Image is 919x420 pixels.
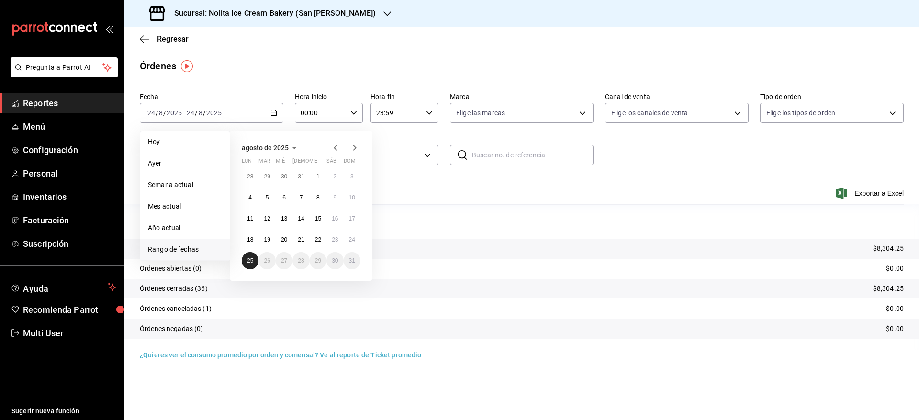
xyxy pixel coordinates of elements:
img: Tooltip marker [181,60,193,72]
button: 12 de agosto de 2025 [258,210,275,227]
button: 11 de agosto de 2025 [242,210,258,227]
a: Pregunta a Parrot AI [7,69,118,79]
span: Configuración [23,144,116,156]
span: Ayer [148,158,222,168]
abbr: 10 de agosto de 2025 [349,194,355,201]
button: 5 de agosto de 2025 [258,189,275,206]
input: -- [198,109,203,117]
span: Personal [23,167,116,180]
p: $0.00 [886,304,904,314]
abbr: 25 de agosto de 2025 [247,257,253,264]
input: Buscar no. de referencia [472,145,594,165]
span: Pregunta a Parrot AI [26,63,103,73]
abbr: 29 de julio de 2025 [264,173,270,180]
span: Facturación [23,214,116,227]
button: 17 de agosto de 2025 [344,210,360,227]
span: Multi User [23,327,116,340]
button: 2 de agosto de 2025 [326,168,343,185]
abbr: 2 de agosto de 2025 [333,173,336,180]
button: 30 de agosto de 2025 [326,252,343,269]
span: Inventarios [23,190,116,203]
abbr: 30 de julio de 2025 [281,173,287,180]
label: Tipo de orden [760,93,904,100]
button: 25 de agosto de 2025 [242,252,258,269]
button: 1 de agosto de 2025 [310,168,326,185]
abbr: 12 de agosto de 2025 [264,215,270,222]
button: 24 de agosto de 2025 [344,231,360,248]
abbr: 21 de agosto de 2025 [298,236,304,243]
button: 6 de agosto de 2025 [276,189,292,206]
button: 15 de agosto de 2025 [310,210,326,227]
button: 7 de agosto de 2025 [292,189,309,206]
abbr: lunes [242,158,252,168]
button: Pregunta a Parrot AI [11,57,118,77]
label: Canal de venta [605,93,749,100]
abbr: 5 de agosto de 2025 [266,194,269,201]
abbr: 20 de agosto de 2025 [281,236,287,243]
span: / [195,109,198,117]
button: 4 de agosto de 2025 [242,189,258,206]
button: 13 de agosto de 2025 [276,210,292,227]
button: 29 de julio de 2025 [258,168,275,185]
button: Regresar [140,34,189,44]
span: Recomienda Parrot [23,303,116,316]
input: -- [158,109,163,117]
abbr: martes [258,158,270,168]
span: Ayuda [23,281,104,293]
button: open_drawer_menu [105,25,113,33]
button: 3 de agosto de 2025 [344,168,360,185]
abbr: domingo [344,158,356,168]
h3: Sucursal: Nolita Ice Cream Bakery (San [PERSON_NAME]) [167,8,376,19]
button: 29 de agosto de 2025 [310,252,326,269]
button: 20 de agosto de 2025 [276,231,292,248]
abbr: 26 de agosto de 2025 [264,257,270,264]
span: Elige las marcas [456,108,505,118]
abbr: sábado [326,158,336,168]
span: Reportes [23,97,116,110]
abbr: 24 de agosto de 2025 [349,236,355,243]
button: 31 de agosto de 2025 [344,252,360,269]
button: 8 de agosto de 2025 [310,189,326,206]
p: Órdenes negadas (0) [140,324,203,334]
input: ---- [166,109,182,117]
abbr: 16 de agosto de 2025 [332,215,338,222]
button: 21 de agosto de 2025 [292,231,309,248]
label: Hora fin [370,93,438,100]
button: Exportar a Excel [838,188,904,199]
button: 16 de agosto de 2025 [326,210,343,227]
span: Elige los tipos de orden [766,108,835,118]
abbr: 8 de agosto de 2025 [316,194,320,201]
abbr: 15 de agosto de 2025 [315,215,321,222]
abbr: 22 de agosto de 2025 [315,236,321,243]
p: $0.00 [886,264,904,274]
button: 27 de agosto de 2025 [276,252,292,269]
div: Órdenes [140,59,176,73]
span: Suscripción [23,237,116,250]
button: 18 de agosto de 2025 [242,231,258,248]
p: Órdenes cerradas (36) [140,284,208,294]
abbr: 18 de agosto de 2025 [247,236,253,243]
p: Órdenes canceladas (1) [140,304,212,314]
p: $8,304.25 [873,243,904,254]
button: 28 de julio de 2025 [242,168,258,185]
button: 31 de julio de 2025 [292,168,309,185]
button: 14 de agosto de 2025 [292,210,309,227]
abbr: 11 de agosto de 2025 [247,215,253,222]
span: Sugerir nueva función [11,406,116,416]
abbr: 28 de julio de 2025 [247,173,253,180]
abbr: 17 de agosto de 2025 [349,215,355,222]
abbr: 14 de agosto de 2025 [298,215,304,222]
span: - [183,109,185,117]
button: 30 de julio de 2025 [276,168,292,185]
span: Rango de fechas [148,244,222,254]
span: agosto de 2025 [242,144,289,152]
button: 26 de agosto de 2025 [258,252,275,269]
p: Órdenes abiertas (0) [140,264,202,274]
button: 10 de agosto de 2025 [344,189,360,206]
span: / [203,109,206,117]
input: ---- [206,109,222,117]
abbr: 13 de agosto de 2025 [281,215,287,222]
abbr: 27 de agosto de 2025 [281,257,287,264]
button: 9 de agosto de 2025 [326,189,343,206]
